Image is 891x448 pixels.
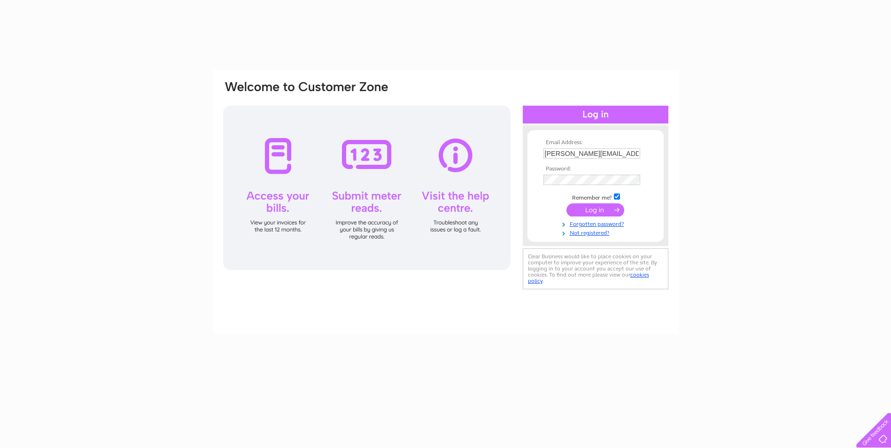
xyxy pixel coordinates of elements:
[543,219,650,228] a: Forgotten password?
[523,248,668,289] div: Clear Business would like to place cookies on your computer to improve your experience of the sit...
[528,271,649,284] a: cookies policy
[541,192,650,201] td: Remember me?
[566,203,624,216] input: Submit
[541,166,650,172] th: Password:
[541,139,650,146] th: Email Address:
[543,228,650,237] a: Not registered?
